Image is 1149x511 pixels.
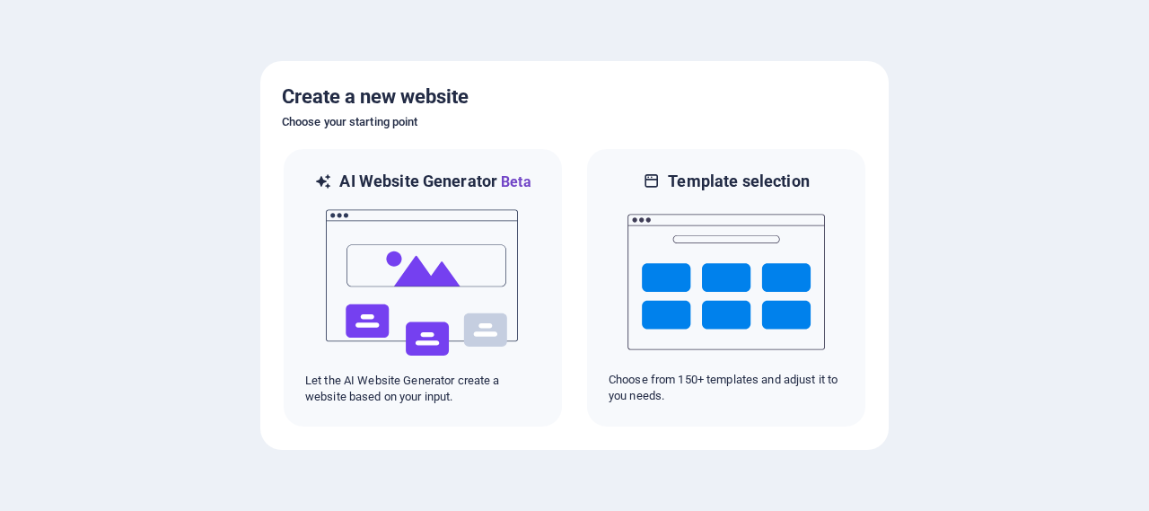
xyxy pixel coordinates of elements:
div: Template selectionChoose from 150+ templates and adjust it to you needs. [585,147,867,428]
img: ai [324,193,522,373]
p: Choose from 150+ templates and adjust it to you needs. [609,372,844,404]
span: Beta [497,173,531,190]
h6: Choose your starting point [282,111,867,133]
h6: AI Website Generator [339,171,531,193]
p: Let the AI Website Generator create a website based on your input. [305,373,540,405]
h5: Create a new website [282,83,867,111]
h6: Template selection [668,171,809,192]
div: AI Website GeneratorBetaaiLet the AI Website Generator create a website based on your input. [282,147,564,428]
